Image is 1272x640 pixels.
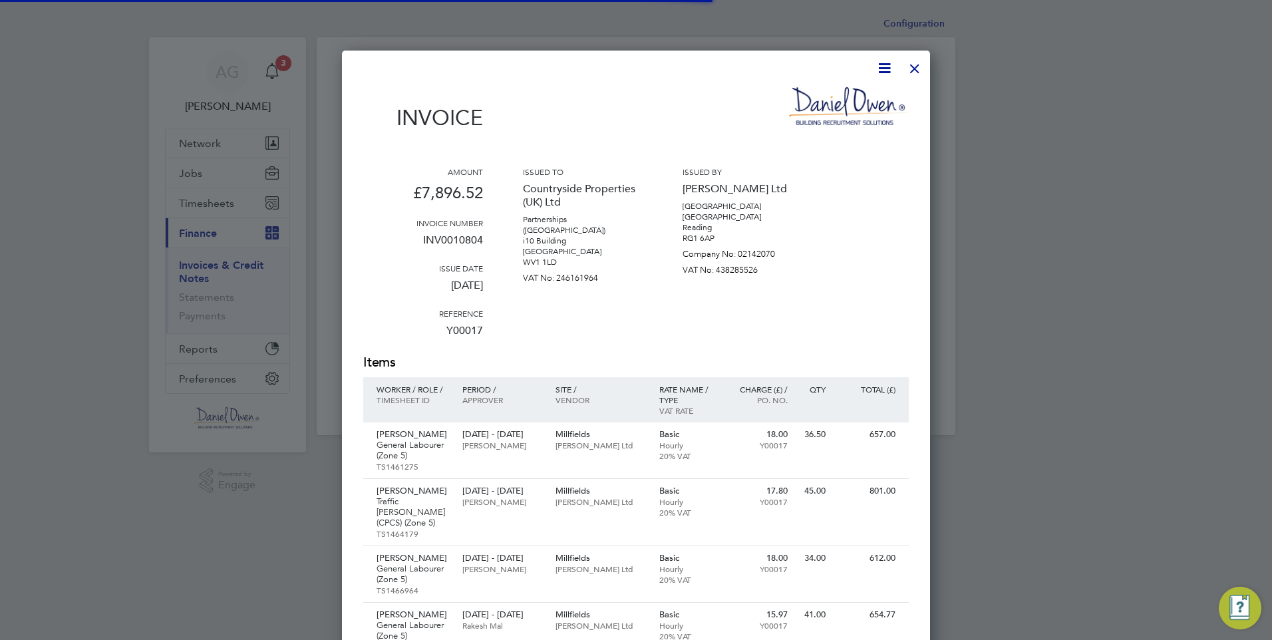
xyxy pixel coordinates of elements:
p: [PERSON_NAME] [377,429,449,440]
p: Millfields [556,429,646,440]
p: VAT No: 246161964 [523,267,643,283]
p: [PERSON_NAME] [462,563,542,574]
p: 45.00 [801,486,826,496]
p: General Labourer (Zone 5) [377,563,449,585]
p: Millfields [556,486,646,496]
p: VAT No: 438285526 [683,259,802,275]
p: 36.50 [801,429,826,440]
p: Approver [462,395,542,405]
p: [PERSON_NAME] Ltd [683,177,802,201]
p: Timesheet ID [377,395,449,405]
h3: Invoice number [363,218,483,228]
p: RG1 6AP [683,233,802,243]
p: Millfields [556,553,646,563]
p: Traffic [PERSON_NAME] (CPCS) (Zone 5) [377,496,449,528]
p: [PERSON_NAME] [377,486,449,496]
p: Basic [659,553,717,563]
p: Worker / Role / [377,384,449,395]
p: [PERSON_NAME] Ltd [556,563,646,574]
button: Engage Resource Center [1219,587,1261,629]
p: 18.00 [730,429,788,440]
p: Rakesh Mal [462,620,542,631]
p: [DATE] - [DATE] [462,609,542,620]
p: [PERSON_NAME] [377,553,449,563]
p: [PERSON_NAME] [462,440,542,450]
h3: Issued by [683,166,802,177]
p: Basic [659,429,717,440]
p: £7,896.52 [363,177,483,218]
p: Y00017 [730,620,788,631]
p: Site / [556,384,646,395]
h3: Issue date [363,263,483,273]
p: [GEOGRAPHIC_DATA] [523,246,643,257]
p: Charge (£) / [730,384,788,395]
p: [GEOGRAPHIC_DATA] [683,201,802,212]
p: QTY [801,384,826,395]
p: Y00017 [363,319,483,353]
p: 18.00 [730,553,788,563]
p: Countryside Properties (UK) Ltd [523,177,643,214]
p: TS1461275 [377,461,449,472]
p: Basic [659,486,717,496]
p: 654.77 [839,609,895,620]
p: [PERSON_NAME] Ltd [556,440,646,450]
p: 20% VAT [659,507,717,518]
p: [DATE] - [DATE] [462,553,542,563]
p: Rate name / type [659,384,717,405]
p: 41.00 [801,609,826,620]
h3: Issued to [523,166,643,177]
p: 612.00 [839,553,895,563]
p: WV1 1LD [523,257,643,267]
p: i10 Building [523,236,643,246]
h3: Reference [363,308,483,319]
p: INV0010804 [363,228,483,263]
p: Y00017 [730,496,788,507]
p: 657.00 [839,429,895,440]
p: 15.97 [730,609,788,620]
p: 801.00 [839,486,895,496]
p: Hourly [659,563,717,574]
p: [PERSON_NAME] [462,496,542,507]
p: 20% VAT [659,574,717,585]
p: 34.00 [801,553,826,563]
p: 20% VAT [659,450,717,461]
p: VAT rate [659,405,717,416]
p: [DATE] - [DATE] [462,429,542,440]
h3: Amount [363,166,483,177]
img: danielowen-logo-remittance.png [789,87,909,125]
p: Company No: 02142070 [683,243,802,259]
p: Period / [462,384,542,395]
p: Hourly [659,496,717,507]
p: Basic [659,609,717,620]
p: [GEOGRAPHIC_DATA] [683,212,802,222]
p: Hourly [659,620,717,631]
h2: Items [363,353,909,372]
p: TS1466964 [377,585,449,595]
p: TS1464179 [377,528,449,539]
p: Partnerships ([GEOGRAPHIC_DATA]) [523,214,643,236]
p: Y00017 [730,563,788,574]
p: [DATE] [363,273,483,308]
p: Millfields [556,609,646,620]
p: Reading [683,222,802,233]
p: Vendor [556,395,646,405]
p: 17.80 [730,486,788,496]
p: General Labourer (Zone 5) [377,440,449,461]
p: [PERSON_NAME] Ltd [556,620,646,631]
p: Y00017 [730,440,788,450]
p: Total (£) [839,384,895,395]
p: [PERSON_NAME] [377,609,449,620]
p: Po. No. [730,395,788,405]
p: [PERSON_NAME] Ltd [556,496,646,507]
h1: Invoice [363,105,483,130]
p: [DATE] - [DATE] [462,486,542,496]
p: Hourly [659,440,717,450]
